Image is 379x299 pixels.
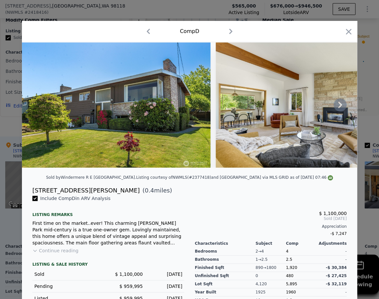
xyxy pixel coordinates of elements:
[195,247,256,256] div: Bedrooms
[286,274,293,278] span: 480
[115,272,143,277] span: $ 1,100,000
[286,265,297,270] span: 1,920
[195,224,347,229] div: Appreciation
[46,175,136,180] div: Sold by Windermere R E [GEOGRAPHIC_DATA] .
[256,288,286,296] div: 1925
[32,207,184,217] div: Listing remarks
[195,256,256,264] div: Bathrooms
[256,241,286,246] div: Subject
[195,272,256,280] div: Unfinished Sqft
[34,271,103,277] div: Sold
[145,187,154,194] span: 0.4
[286,256,316,264] div: 2.5
[32,186,140,195] div: [STREET_ADDRESS][PERSON_NAME]
[22,42,210,168] img: Property Img
[32,247,79,254] button: Continue reading
[316,241,347,246] div: Adjustments
[256,264,286,272] div: 890 → 1800
[326,265,347,270] span: -$ 30,384
[195,216,347,221] span: Sold [DATE]
[38,196,113,201] span: Include Comp D in ARV Analysis
[256,256,286,264] div: 1 → 2.5
[140,186,172,195] span: ( miles)
[286,249,288,254] span: 4
[34,283,103,290] div: Pending
[319,211,347,216] span: $ 1,100,000
[256,247,286,256] div: 2 → 4
[32,220,184,246] div: First time on the market..ever! This charming [PERSON_NAME] Park mid-century is a true one-owner ...
[330,231,347,236] span: -$ 7,247
[286,241,316,246] div: Comp
[136,175,333,180] div: Listing courtesy of NWMLS (#2377418) and [GEOGRAPHIC_DATA] via MLS GRID as of [DATE] 07:46
[256,272,286,280] div: 0
[195,264,256,272] div: Finished Sqft
[316,247,347,256] div: -
[119,284,143,289] span: $ 959,995
[180,27,199,35] div: Comp D
[286,288,316,296] div: 1960
[148,271,182,277] div: [DATE]
[328,175,333,180] img: NWMLS Logo
[195,288,256,296] div: Year Built
[195,241,256,246] div: Characteristics
[32,262,184,268] div: LISTING & SALE HISTORY
[195,280,256,288] div: Lot Sqft
[326,282,347,286] span: -$ 32,119
[286,282,297,286] span: 5,895
[316,256,347,264] div: -
[148,283,182,290] div: [DATE]
[316,288,347,296] div: -
[256,280,286,288] div: 4,120
[326,274,347,278] span: -$ 27,425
